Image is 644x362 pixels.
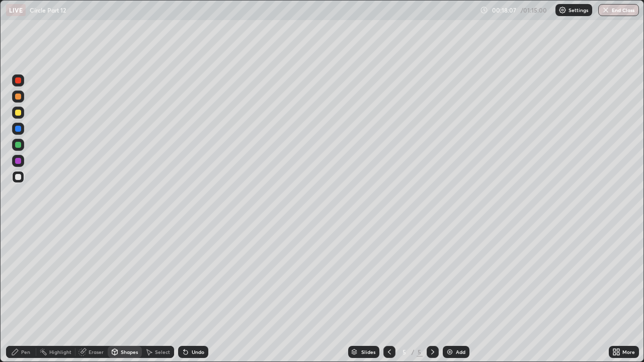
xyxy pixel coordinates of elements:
div: Pen [21,349,30,354]
button: End Class [598,4,639,16]
div: 5 [417,347,423,356]
div: Shapes [121,349,138,354]
div: Add [456,349,465,354]
img: end-class-cross [602,6,610,14]
div: 5 [399,349,410,355]
div: / [412,349,415,355]
p: LIVE [9,6,23,14]
div: Eraser [89,349,104,354]
div: More [622,349,635,354]
div: Highlight [49,349,71,354]
p: Settings [569,8,588,13]
div: Slides [361,349,375,354]
p: Circle Part 12 [30,6,66,14]
div: Select [155,349,170,354]
img: add-slide-button [446,348,454,356]
div: Undo [192,349,204,354]
img: class-settings-icons [558,6,567,14]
